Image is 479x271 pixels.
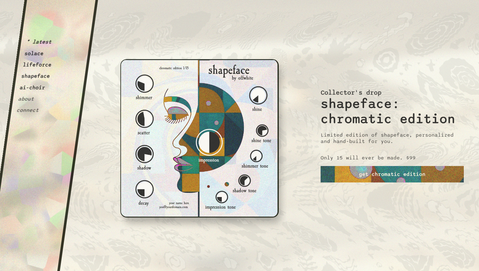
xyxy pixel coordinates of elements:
[22,62,52,68] button: lifeforce
[18,96,35,102] button: about
[321,166,464,182] a: get chromatic edition
[16,107,39,114] button: connect
[19,84,46,91] button: ai-choir
[21,73,50,79] button: shapeface
[321,96,464,127] h2: shapeface: chromatic edition
[26,39,52,45] button: * latest
[321,132,464,145] p: Limited edition of shapeface, personalized and hand-built for you.
[24,50,44,57] button: solace
[321,89,381,96] h3: Collector's drop
[321,155,416,161] p: Only 15 will ever be made. $99
[120,59,279,218] img: shapeface collectors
